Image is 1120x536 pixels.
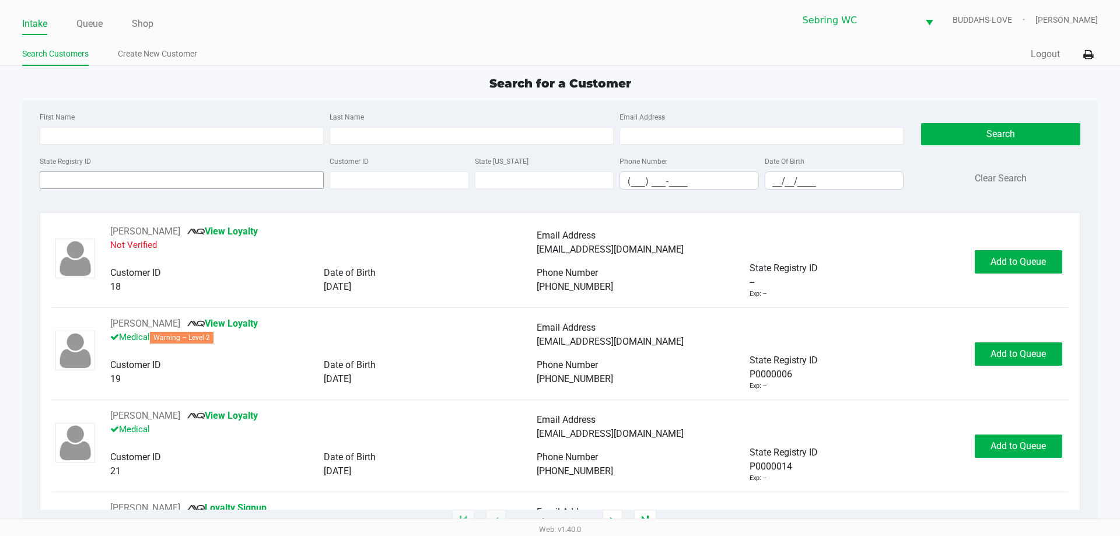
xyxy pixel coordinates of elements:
[619,171,759,190] kendo-maskedtextbox: Format: (999) 999-9999
[110,373,121,384] span: 19
[110,465,121,477] span: 21
[110,409,180,423] button: See customer info
[537,506,596,517] span: Email Address
[975,171,1027,185] button: Clear Search
[750,367,792,381] span: P0000006
[40,156,91,167] label: State Registry ID
[110,451,161,463] span: Customer ID
[110,501,180,515] button: See customer info
[110,239,537,252] p: Not Verified
[537,322,596,333] span: Email Address
[991,256,1046,267] span: Add to Queue
[110,225,180,239] button: See customer info
[537,336,684,347] span: [EMAIL_ADDRESS][DOMAIN_NAME]
[110,331,537,344] p: Medical
[187,318,258,329] a: View Loyalty
[324,465,351,477] span: [DATE]
[991,348,1046,359] span: Add to Queue
[975,250,1062,274] button: Add to Queue
[486,510,506,533] app-submit-button: Previous
[330,156,369,167] label: Customer ID
[330,112,364,122] label: Last Name
[603,510,622,533] app-submit-button: Next
[537,465,613,477] span: [PHONE_NUMBER]
[537,281,613,292] span: [PHONE_NUMBER]
[620,172,758,190] input: Format: (999) 999-9999
[634,510,656,533] app-submit-button: Move to last page
[475,156,528,167] label: State [US_STATE]
[619,156,667,167] label: Phone Number
[110,267,161,278] span: Customer ID
[517,516,591,527] span: 1 - 20 of 894834 items
[187,502,267,513] a: Loyalty Signup
[765,156,804,167] label: Date Of Birth
[324,281,351,292] span: [DATE]
[76,16,103,32] a: Queue
[750,460,792,474] span: P0000014
[324,359,376,370] span: Date of Birth
[991,440,1046,451] span: Add to Queue
[110,317,180,331] button: See customer info
[110,423,537,436] p: Medical
[452,510,474,533] app-submit-button: Move to first page
[324,451,376,463] span: Date of Birth
[537,359,598,370] span: Phone Number
[537,244,684,255] span: [EMAIL_ADDRESS][DOMAIN_NAME]
[1035,14,1098,26] span: [PERSON_NAME]
[187,410,258,421] a: View Loyalty
[537,267,598,278] span: Phone Number
[918,6,940,34] button: Select
[1031,47,1060,61] button: Logout
[953,14,1035,26] span: BUDDAHS-LOVE
[150,332,213,344] span: Warning – Level 2
[750,447,818,458] span: State Registry ID
[750,474,766,484] div: Exp: --
[750,355,818,366] span: State Registry ID
[803,13,911,27] span: Sebring WC
[22,47,89,61] a: Search Customers
[118,47,197,61] a: Create New Customer
[324,373,351,384] span: [DATE]
[537,230,596,241] span: Email Address
[619,112,665,122] label: Email Address
[537,428,684,439] span: [EMAIL_ADDRESS][DOMAIN_NAME]
[750,262,818,274] span: State Registry ID
[22,16,47,32] a: Intake
[975,435,1062,458] button: Add to Queue
[324,267,376,278] span: Date of Birth
[132,16,153,32] a: Shop
[537,414,596,425] span: Email Address
[40,112,75,122] label: First Name
[750,275,754,289] span: --
[750,289,766,299] div: Exp: --
[110,359,161,370] span: Customer ID
[537,373,613,384] span: [PHONE_NUMBER]
[765,172,904,190] input: Format: MM/DD/YYYY
[187,226,258,237] a: View Loyalty
[921,123,1080,145] button: Search
[489,76,631,90] span: Search for a Customer
[110,281,121,292] span: 18
[750,381,766,391] div: Exp: --
[537,451,598,463] span: Phone Number
[539,525,581,534] span: Web: v1.40.0
[975,342,1062,366] button: Add to Queue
